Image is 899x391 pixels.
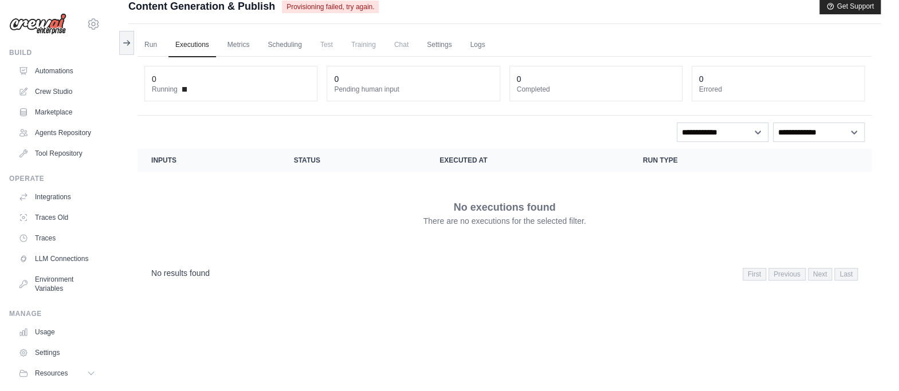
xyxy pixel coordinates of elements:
[699,73,704,85] div: 0
[151,267,210,279] p: No results found
[138,33,164,57] a: Run
[743,268,858,281] nav: Pagination
[280,149,426,172] th: Status
[14,270,100,298] a: Environment Variables
[14,62,100,80] a: Automations
[334,85,492,94] dt: Pending human input
[14,188,100,206] a: Integrations
[35,369,68,378] span: Resources
[9,48,100,57] div: Build
[14,250,100,268] a: LLM Connections
[842,336,899,391] iframe: Chat Widget
[453,199,555,215] p: No executions found
[14,208,100,227] a: Traces Old
[517,73,521,85] div: 0
[743,268,766,281] span: First
[517,85,675,94] dt: Completed
[14,229,100,247] a: Traces
[699,85,857,94] dt: Errored
[14,103,100,121] a: Marketplace
[152,73,156,85] div: 0
[9,13,66,35] img: Logo
[808,268,833,281] span: Next
[9,309,100,318] div: Manage
[768,268,806,281] span: Previous
[14,124,100,142] a: Agents Repository
[14,364,100,382] button: Resources
[152,85,178,94] span: Running
[168,33,216,57] a: Executions
[261,33,308,57] a: Scheduling
[344,33,383,56] span: Training is not available until the deployment is complete
[138,149,280,172] th: Inputs
[9,174,100,183] div: Operate
[629,149,798,172] th: Run Type
[834,268,858,281] span: Last
[14,82,100,101] a: Crew Studio
[138,259,871,288] nav: Pagination
[420,33,458,57] a: Settings
[423,215,586,227] p: There are no executions for the selected filter.
[313,33,340,56] span: Test
[334,73,339,85] div: 0
[14,323,100,341] a: Usage
[14,144,100,163] a: Tool Repository
[221,33,257,57] a: Metrics
[463,33,492,57] a: Logs
[14,343,100,362] a: Settings
[138,149,871,288] section: Crew executions table
[387,33,415,56] span: Chat is not available until the deployment is complete
[282,1,379,13] span: Provisioning failed, try again.
[426,149,629,172] th: Executed at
